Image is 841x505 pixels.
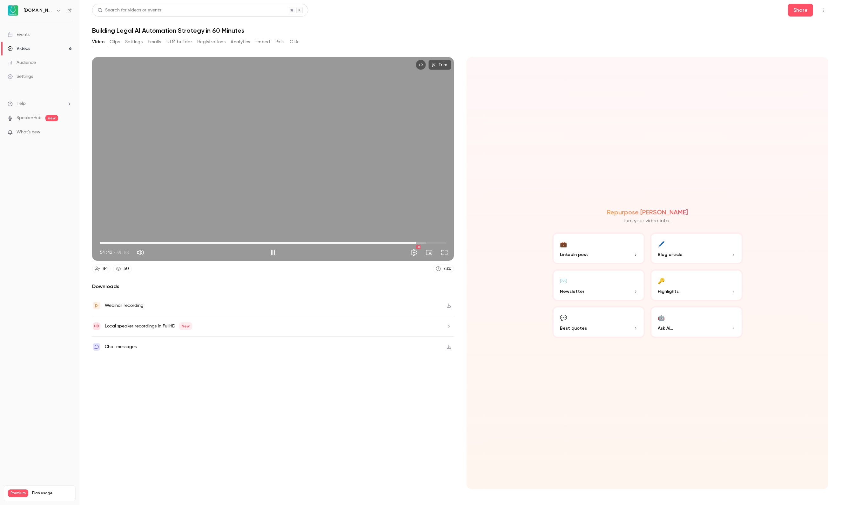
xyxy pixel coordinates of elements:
button: Embed video [416,60,426,70]
span: Highlights [658,288,679,295]
div: 💬 [560,313,567,322]
h6: [DOMAIN_NAME] [24,7,53,14]
div: 84 [103,266,108,272]
span: Newsletter [560,288,584,295]
button: Registrations [197,37,225,47]
span: Blog article [658,251,683,258]
div: Videos [8,45,30,52]
button: Share [788,4,813,17]
a: 50 [113,265,132,273]
div: Audience [8,59,36,66]
button: Trim [428,60,451,70]
button: Pause [267,246,279,259]
button: Settings [125,37,143,47]
button: Analytics [231,37,250,47]
h1: Building Legal AI Automation Strategy in 60 Minutes [92,27,828,34]
button: CTA [290,37,298,47]
h2: Downloads [92,283,454,290]
h2: Repurpose [PERSON_NAME] [607,208,688,216]
button: 🖊️Blog article [650,232,743,264]
span: new [45,115,58,121]
div: Webinar recording [105,302,144,309]
button: Clips [110,37,120,47]
button: Full screen [438,246,451,259]
button: Mute [134,246,147,259]
div: 50 [124,266,129,272]
div: 73 % [443,266,451,272]
button: 💬Best quotes [552,306,645,338]
button: ✉️Newsletter [552,269,645,301]
button: UTM builder [166,37,192,47]
a: 84 [92,265,111,273]
span: Premium [8,489,28,497]
button: 💼LinkedIn post [552,232,645,264]
div: 🤖 [658,313,665,322]
button: Embed [255,37,270,47]
div: 💼 [560,239,567,249]
button: Emails [148,37,161,47]
div: Chat messages [105,343,137,351]
button: Turn on miniplayer [423,246,435,259]
div: Events [8,31,30,38]
div: Search for videos or events [98,7,161,14]
a: 73% [433,265,454,273]
img: Avokaado.io [8,5,18,16]
a: SpeakerHub [17,115,42,121]
span: Best quotes [560,325,587,332]
div: Settings [8,73,33,80]
div: 🔑 [658,276,665,286]
span: What's new [17,129,40,136]
span: New [179,322,192,330]
span: / [113,249,116,256]
span: 54:42 [100,249,112,256]
div: HD [416,245,420,249]
li: help-dropdown-opener [8,100,72,107]
button: Polls [275,37,285,47]
span: Plan usage [32,491,71,496]
span: LinkedIn post [560,251,588,258]
button: Settings [407,246,420,259]
span: 59:53 [116,249,129,256]
div: ✉️ [560,276,567,286]
p: Turn your video into... [623,217,672,225]
button: Top Bar Actions [818,5,828,15]
span: Ask Ai... [658,325,673,332]
span: Help [17,100,26,107]
div: 🖊️ [658,239,665,249]
div: Local speaker recordings in FullHD [105,322,192,330]
button: 🔑Highlights [650,269,743,301]
button: Video [92,37,104,47]
button: 🤖Ask Ai... [650,306,743,338]
div: 54:42 [100,249,129,256]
